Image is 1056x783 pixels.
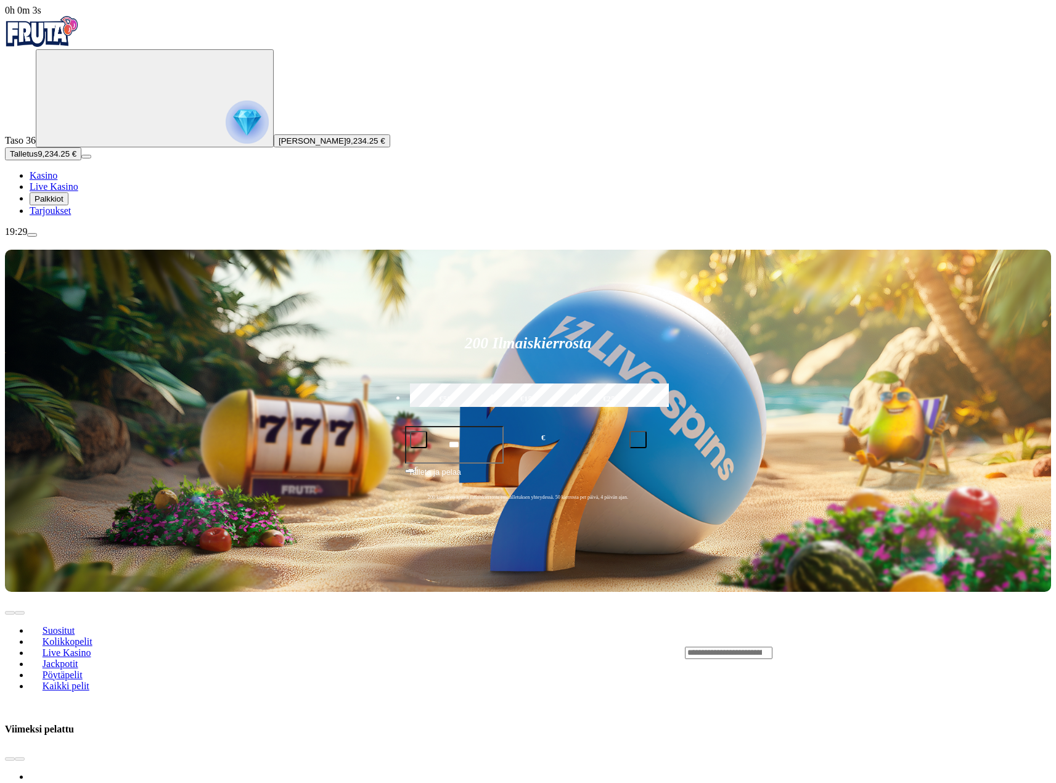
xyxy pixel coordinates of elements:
span: Talleta ja pelaa [409,466,461,488]
button: Palkkiot [30,192,68,205]
button: prev slide [5,757,15,761]
input: Search [685,647,772,659]
a: Kasino [30,170,57,181]
span: user session time [5,5,41,15]
label: €50 [407,382,484,417]
span: Suositut [38,625,80,636]
a: Live Kasino [30,181,78,192]
button: minus icon [410,431,427,448]
button: Talletusplus icon9,234.25 € [5,147,81,160]
span: Kolikkopelit [38,636,97,647]
span: Jackpotit [38,658,83,669]
span: [PERSON_NAME] [279,136,346,146]
nav: Lobby [5,604,660,702]
span: 19:29 [5,226,27,237]
button: [PERSON_NAME]9,234.25 € [274,134,390,147]
a: Suositut [30,621,88,639]
span: 9,234.25 € [38,149,76,158]
img: Fruta [5,16,79,47]
span: Taso 36 [5,135,36,146]
h3: Viimeksi pelattu [5,723,74,735]
header: Lobby [5,592,1051,713]
button: next slide [15,611,25,615]
span: Kaikki pelit [38,681,94,691]
button: menu [27,233,37,237]
a: Live Kasino [30,643,104,662]
button: menu [81,155,91,158]
a: Fruta [5,38,79,49]
a: Tarjoukset [30,205,71,216]
button: prev slide [5,611,15,615]
span: Talletus [10,149,38,158]
button: reward progress [36,49,274,147]
button: Talleta ja pelaa [405,465,652,489]
img: reward progress [226,100,269,144]
span: 9,234.25 € [346,136,385,146]
a: Kaikki pelit [30,676,102,695]
span: € [541,432,545,444]
span: Live Kasino [38,647,96,658]
button: next slide [15,757,25,761]
label: €150 [489,382,567,417]
span: Palkkiot [35,194,63,203]
a: Kolikkopelit [30,632,105,650]
a: Pöytäpelit [30,665,95,684]
nav: Main menu [5,170,1051,216]
span: € [415,465,419,472]
span: Pöytäpelit [38,670,88,680]
a: Jackpotit [30,654,91,673]
button: plus icon [629,431,647,448]
label: €250 [573,382,650,417]
nav: Primary [5,16,1051,216]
